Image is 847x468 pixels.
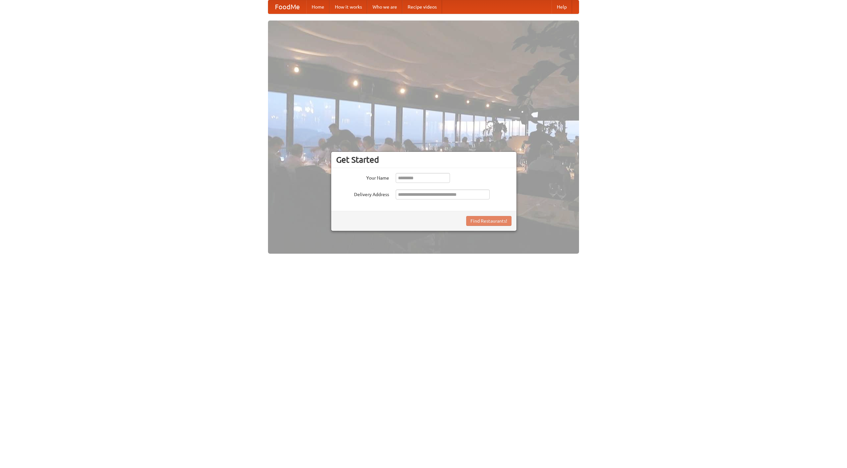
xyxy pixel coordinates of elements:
label: Your Name [336,173,389,181]
a: Who we are [367,0,402,14]
a: How it works [330,0,367,14]
label: Delivery Address [336,190,389,198]
a: Recipe videos [402,0,442,14]
a: Home [306,0,330,14]
button: Find Restaurants! [466,216,512,226]
a: Help [552,0,572,14]
h3: Get Started [336,155,512,165]
a: FoodMe [268,0,306,14]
